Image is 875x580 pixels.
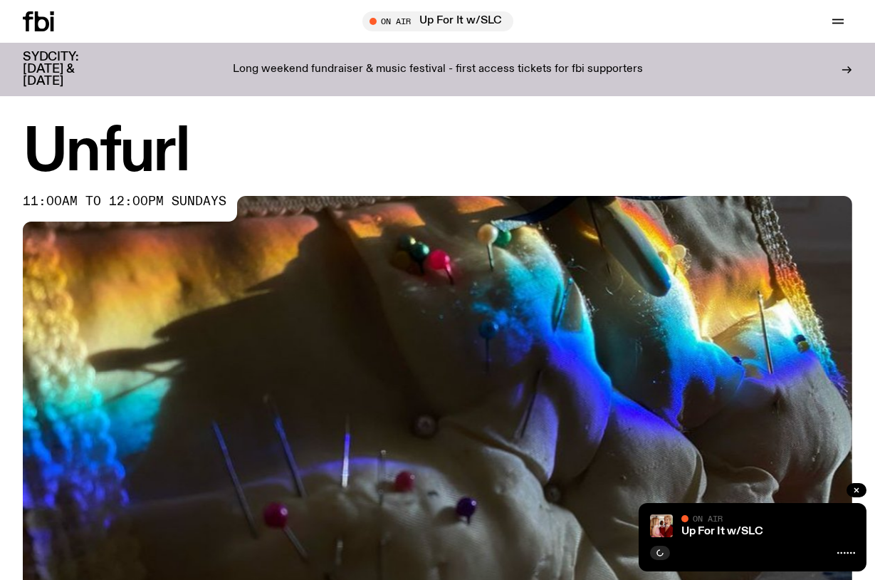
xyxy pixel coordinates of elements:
p: Long weekend fundraiser & music festival - first access tickets for fbi supporters [233,63,643,76]
span: 11:00am to 12:00pm sundays [23,196,226,207]
h3: SYDCITY: [DATE] & [DATE] [23,51,114,88]
h1: Unfurl [23,124,852,182]
button: On AirUp For It w/SLC [362,11,513,31]
a: Up For It w/SLC [681,526,763,537]
span: On Air [693,514,723,523]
